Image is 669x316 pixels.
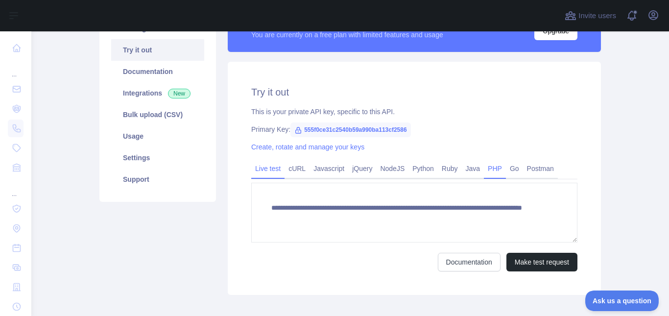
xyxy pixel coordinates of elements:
span: 555f0ce31c2540b59a990ba113cf2586 [290,122,411,137]
a: Bulk upload (CSV) [111,104,204,125]
a: Integrations New [111,82,204,104]
iframe: Toggle Customer Support [585,291,659,311]
a: Java [462,161,484,176]
a: Ruby [438,161,462,176]
a: Try it out [111,39,204,61]
div: This is your private API key, specific to this API. [251,107,577,117]
a: Usage [111,125,204,147]
a: Create, rotate and manage your keys [251,143,364,151]
button: Make test request [506,253,577,271]
a: jQuery [348,161,376,176]
a: Go [506,161,523,176]
div: Primary Key: [251,124,577,134]
a: Settings [111,147,204,169]
a: PHP [484,161,506,176]
span: New [168,89,191,98]
a: cURL [285,161,310,176]
a: Documentation [438,253,501,271]
a: Live test [251,161,285,176]
div: You are currently on a free plan with limited features and usage [251,30,443,40]
div: ... [8,59,24,78]
a: Support [111,169,204,190]
a: NodeJS [376,161,408,176]
div: ... [8,178,24,198]
span: Invite users [578,10,616,22]
a: Javascript [310,161,348,176]
a: Python [408,161,438,176]
h2: Try it out [251,85,577,99]
button: Invite users [563,8,618,24]
a: Postman [523,161,558,176]
a: Documentation [111,61,204,82]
